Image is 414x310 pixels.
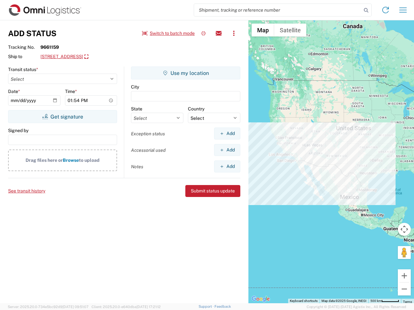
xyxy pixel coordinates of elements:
span: Client: 2025.20.0-e640dba [92,305,161,309]
label: Country [188,106,204,112]
button: Add [214,128,240,139]
button: Zoom out [398,283,411,295]
button: Get signature [8,110,117,123]
label: Date [8,88,20,94]
span: to upload [79,158,100,163]
label: State [131,106,142,112]
label: Notes [131,164,143,170]
a: Feedback [214,305,231,308]
span: 500 km [370,299,381,303]
span: Ship to [8,54,40,59]
span: Server: 2025.20.0-734e5bc92d9 [8,305,89,309]
button: Keyboard shortcuts [290,299,318,303]
button: See transit history [8,186,45,196]
span: [DATE] 09:51:07 [62,305,89,309]
span: Browse [63,158,79,163]
a: Open this area in Google Maps (opens a new window) [250,295,271,303]
h3: Add Status [8,29,57,38]
a: Support [199,305,215,308]
span: Tracking No. [8,44,40,50]
span: Drag files here or [26,158,63,163]
span: Map data ©2025 Google, INEGI [321,299,366,303]
img: Google [250,295,271,303]
label: Transit status [8,67,38,72]
label: Signed by [8,128,28,133]
button: Show satellite imagery [274,24,306,36]
label: Exception status [131,131,165,137]
strong: 9661159 [40,44,59,50]
button: Add [214,144,240,156]
label: Time [65,88,77,94]
button: Switch to batch mode [142,28,195,39]
button: Use my location [131,67,240,79]
label: City [131,84,139,90]
button: Show street map [252,24,274,36]
button: Map Scale: 500 km per 51 pixels [368,299,401,303]
label: Accessorial used [131,147,166,153]
span: Copyright © [DATE]-[DATE] Agistix Inc., All Rights Reserved [307,304,406,310]
button: Drag Pegman onto the map to open Street View [398,246,411,259]
button: Zoom in [398,269,411,282]
a: Terms [403,300,412,304]
span: [DATE] 17:21:12 [136,305,161,309]
a: [STREET_ADDRESS] [40,51,88,62]
button: Submit status update [185,185,240,197]
button: Map camera controls [398,223,411,236]
input: Shipment, tracking or reference number [194,4,362,16]
button: Add [214,160,240,172]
